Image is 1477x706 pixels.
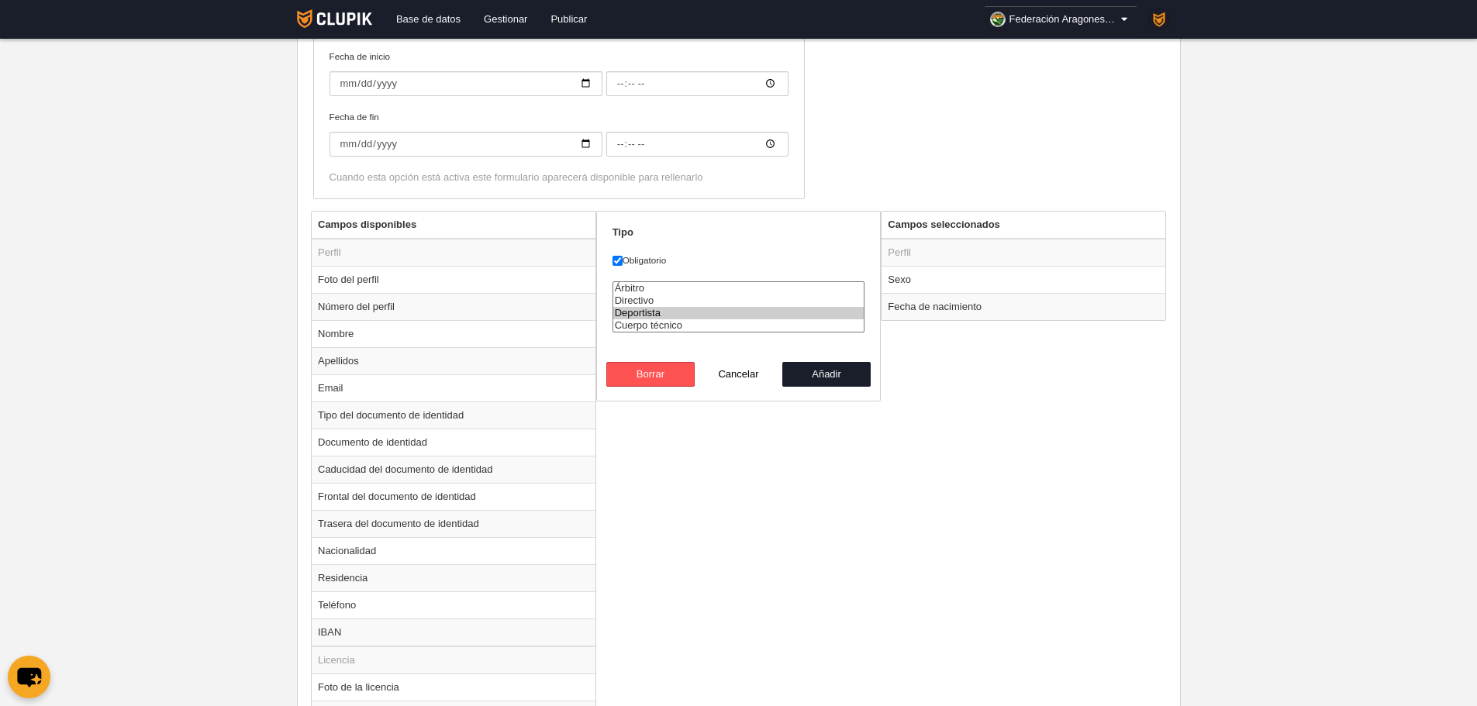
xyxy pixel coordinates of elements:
td: Foto de la licencia [312,673,595,701]
td: Residencia [312,564,595,591]
td: Número del perfil [312,293,595,320]
option: Directivo [613,294,864,307]
label: Fecha de fin [330,110,789,157]
img: Clupik [297,9,372,28]
input: Obligatorio [613,256,623,266]
button: Cancelar [695,362,783,387]
td: Trasera del documento de identidad [312,510,595,537]
input: Fecha de fin [606,132,789,157]
label: Fecha de inicio [330,50,789,96]
option: Deportista [613,307,864,319]
span: Federación Aragonesa de Pelota [1009,12,1118,27]
button: Añadir [782,362,871,387]
td: Tipo del documento de identidad [312,401,595,429]
th: Campos disponibles [312,212,595,239]
input: Fecha de inicio [330,71,602,96]
td: Documento de identidad [312,429,595,456]
strong: Tipo [613,226,633,238]
input: Fecha de inicio [606,71,789,96]
td: Nombre [312,320,595,347]
option: Cuerpo técnico [613,319,864,332]
td: Teléfono [312,591,595,618]
td: Frontal del documento de identidad [312,483,595,510]
th: Campos seleccionados [882,212,1165,239]
td: Perfil [882,239,1165,267]
td: Foto del perfil [312,266,595,293]
td: Perfil [312,239,595,267]
label: Obligatorio [613,253,865,267]
td: Caducidad del documento de identidad [312,456,595,483]
img: PaK018JKw3ps.30x30.jpg [1149,9,1169,29]
option: Árbitro [613,282,864,294]
td: Fecha de nacimiento [882,293,1165,320]
td: Nacionalidad [312,537,595,564]
td: Licencia [312,646,595,674]
td: Apellidos [312,347,595,374]
td: Email [312,374,595,401]
td: IBAN [312,618,595,646]
button: chat-button [8,656,50,698]
img: OaNUqngkLdpN.30x30.jpg [990,12,1006,27]
td: Sexo [882,266,1165,293]
input: Fecha de fin [330,132,602,157]
a: Federación Aragonesa de Pelota [984,6,1137,33]
button: Borrar [606,362,695,387]
div: Cuando esta opción está activa este formulario aparecerá disponible para rellenarlo [330,170,789,184]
